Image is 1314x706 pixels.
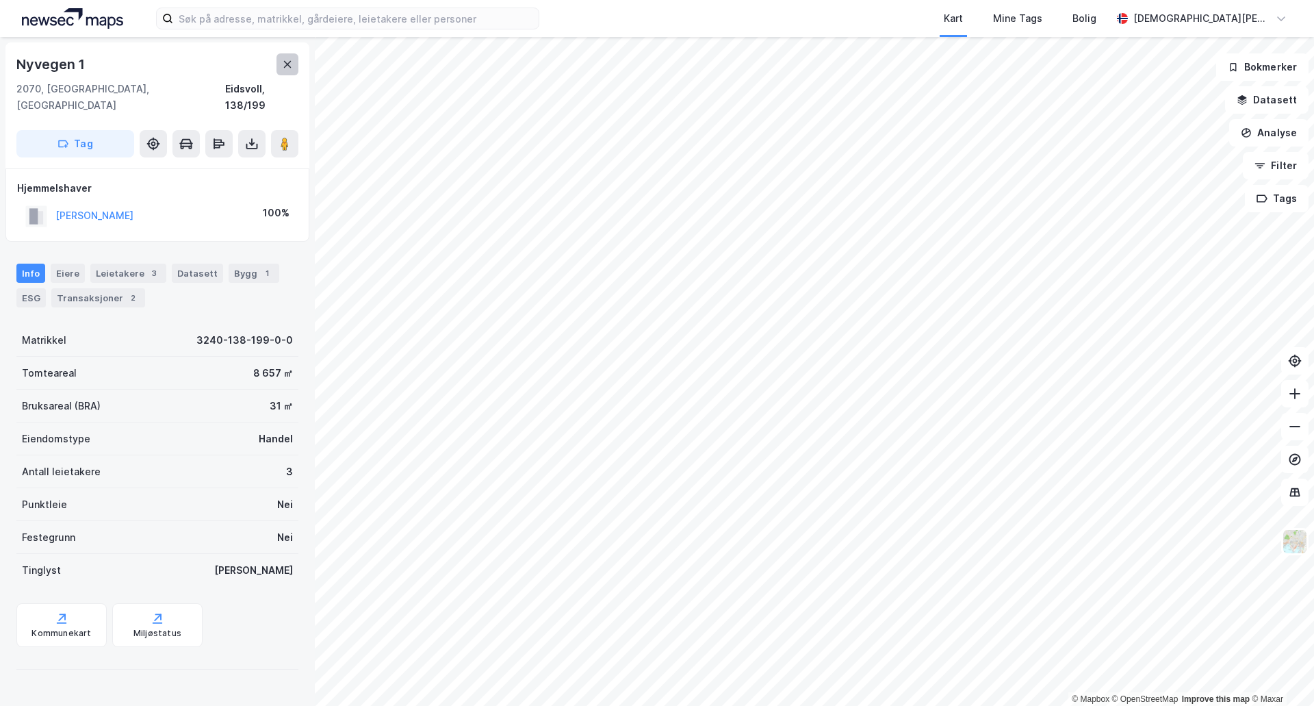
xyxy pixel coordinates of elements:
iframe: Chat Widget [1246,640,1314,706]
div: 100% [263,205,289,221]
button: Tag [16,130,134,157]
div: 2 [126,291,140,305]
div: 3240-138-199-0-0 [196,332,293,349]
div: [DEMOGRAPHIC_DATA][PERSON_NAME] [1133,10,1270,27]
div: Miljøstatus [133,628,181,639]
img: logo.a4113a55bc3d86da70a041830d287a7e.svg [22,8,123,29]
div: Kart [944,10,963,27]
div: Leietakere [90,264,166,283]
div: Mine Tags [993,10,1042,27]
div: Eidsvoll, 138/199 [225,81,298,114]
div: Antall leietakere [22,464,101,480]
div: 2070, [GEOGRAPHIC_DATA], [GEOGRAPHIC_DATA] [16,81,225,114]
div: Kommunekart [31,628,91,639]
div: Tomteareal [22,365,77,381]
div: Bruksareal (BRA) [22,398,101,414]
div: [PERSON_NAME] [214,562,293,579]
div: 31 ㎡ [270,398,293,414]
div: 3 [147,266,161,280]
div: Eiere [51,264,85,283]
button: Datasett [1225,86,1309,114]
div: Nei [277,496,293,513]
div: 8 657 ㎡ [253,365,293,381]
img: Z [1282,529,1308,555]
div: Nei [277,529,293,546]
div: Festegrunn [22,529,75,546]
div: Eiendomstype [22,431,90,447]
button: Analyse [1229,119,1309,147]
div: Hjemmelshaver [17,180,298,197]
div: Tinglyst [22,562,61,579]
div: Punktleie [22,496,67,513]
div: 3 [286,464,293,480]
div: Datasett [172,264,223,283]
a: OpenStreetMap [1112,694,1178,704]
div: Bolig [1072,10,1096,27]
button: Filter [1243,152,1309,179]
div: Handel [259,431,293,447]
div: Matrikkel [22,332,66,349]
div: Kontrollprogram for chat [1246,640,1314,706]
a: Mapbox [1072,694,1109,704]
div: ESG [16,288,46,307]
div: Transaksjoner [51,288,145,307]
div: Info [16,264,45,283]
a: Improve this map [1182,694,1250,704]
div: Bygg [229,264,279,283]
button: Tags [1245,185,1309,212]
button: Bokmerker [1216,53,1309,81]
input: Søk på adresse, matrikkel, gårdeiere, leietakere eller personer [173,8,539,29]
div: 1 [260,266,274,280]
div: Nyvegen 1 [16,53,88,75]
